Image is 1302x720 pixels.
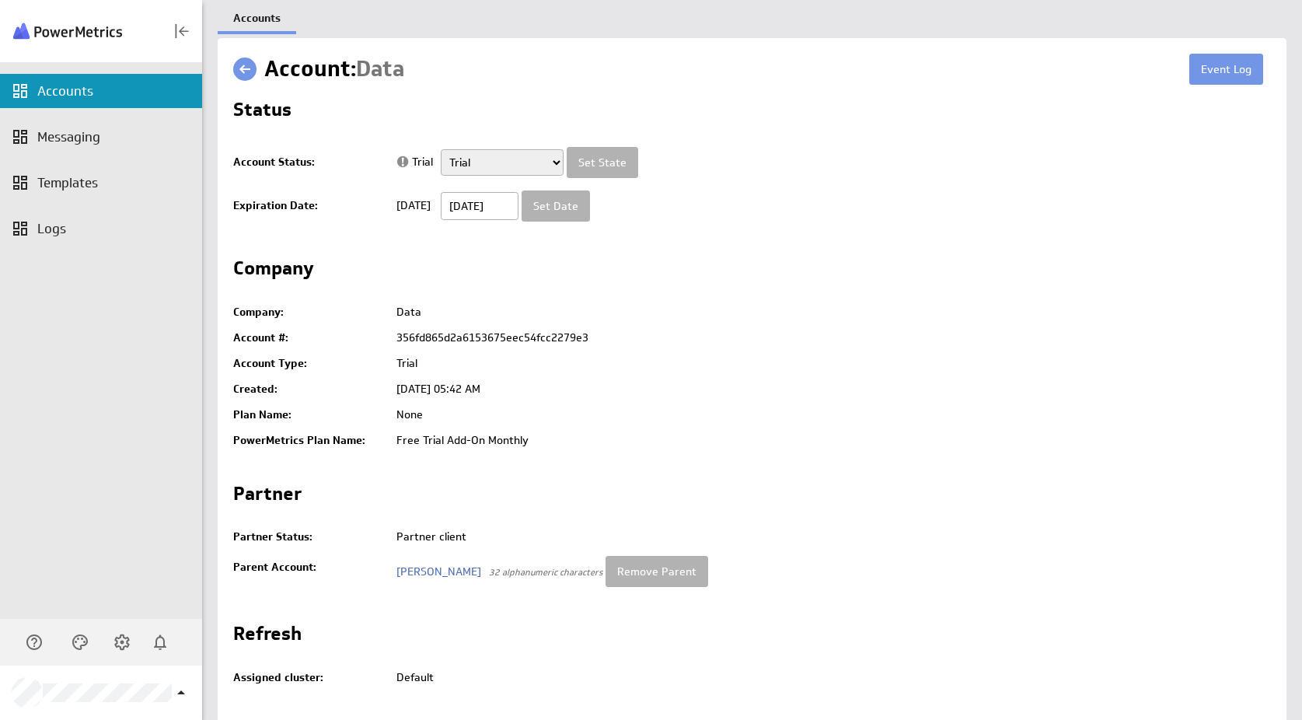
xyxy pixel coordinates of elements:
td: Parent Account: [233,550,389,593]
input: Set Date [522,190,590,222]
div: Account and settings [109,629,135,655]
div: 32 alphanumeric characters [489,561,602,581]
td: Created: [233,376,389,402]
td: Account Status: [233,141,389,184]
h2: Partner [233,484,302,509]
div: Notifications [147,629,173,655]
a: Event Log [1189,54,1263,85]
td: Account #: [233,325,389,351]
td: Free Trial Add-On Monthly [389,428,1271,453]
input: Remove Parent [606,556,708,587]
td: Partner client [389,524,481,550]
svg: Themes [71,633,89,652]
div: Logs [37,220,198,237]
td: Partner Status: [233,524,389,550]
td: PowerMetrics Plan Name: [233,428,389,453]
svg: Account and settings [113,633,131,652]
td: Account Type: [233,351,389,376]
h2: Refresh [233,624,302,649]
div: Accounts [37,82,198,100]
img: Klipfolio powermetrics logo [13,19,122,44]
div: Themes [67,629,93,655]
td: Data [389,299,1271,325]
td: Trial [389,351,1271,376]
td: Plan Name: [233,402,389,428]
h1: Account: [264,54,404,85]
div: Collapse [169,18,195,44]
div: Messaging [37,128,198,145]
div: Help [21,629,47,655]
td: None [389,402,1271,428]
td: Company: [233,299,389,325]
td: Default [389,665,434,690]
td: [DATE] [389,184,433,228]
h2: Status [233,100,291,125]
a: [PERSON_NAME] [396,564,481,578]
td: [DATE] 05:42 AM [389,376,1271,402]
div: Templates [37,174,198,191]
td: 356fd865d2a6153675eec54fcc2279e3 [389,325,1271,351]
input: Set State [567,147,638,178]
td: Assigned cluster: [233,665,389,690]
td: Expiration Date: [233,184,389,228]
h2: Company [233,259,314,284]
span: Data [356,54,404,83]
td: Trial [389,141,433,184]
